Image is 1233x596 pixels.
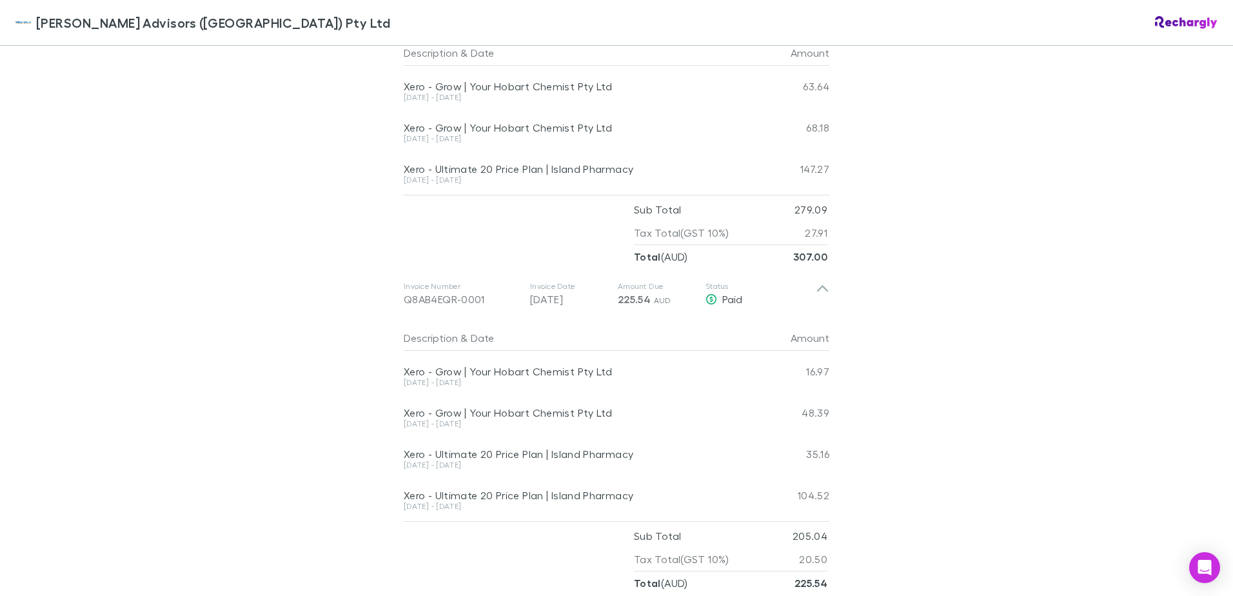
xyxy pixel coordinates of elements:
[393,268,840,320] div: Invoice NumberQ8AB4EQR-0001Invoice Date[DATE]Amount Due225.54 AUDStatusPaid
[618,293,651,306] span: 225.54
[404,176,752,184] div: [DATE] - [DATE]
[404,94,752,101] div: [DATE] - [DATE]
[404,80,752,93] div: Xero - Grow | Your Hobart Chemist Pty Ltd
[752,66,829,107] div: 63.64
[404,379,752,386] div: [DATE] - [DATE]
[36,13,390,32] span: [PERSON_NAME] Advisors ([GEOGRAPHIC_DATA]) Pty Ltd
[15,15,31,30] img: William Buck Advisors (WA) Pty Ltd's Logo
[634,577,661,590] strong: Total
[752,392,829,433] div: 48.39
[404,292,520,307] div: Q8AB4EQR-0001
[404,163,752,175] div: Xero - Ultimate 20 Price Plan | Island Pharmacy
[705,281,816,292] p: Status
[404,40,458,66] button: Description
[404,325,458,351] button: Description
[722,293,742,305] span: Paid
[404,489,752,502] div: Xero - Ultimate 20 Price Plan | Island Pharmacy
[793,250,827,263] strong: 307.00
[1189,552,1220,583] div: Open Intercom Messenger
[634,548,729,571] p: Tax Total (GST 10%)
[793,524,827,548] p: 205.04
[1155,16,1218,29] img: Rechargly Logo
[654,295,671,305] span: AUD
[471,325,494,351] button: Date
[404,135,752,143] div: [DATE] - [DATE]
[530,281,607,292] p: Invoice Date
[799,548,827,571] p: 20.50
[794,198,827,221] p: 279.09
[752,148,829,190] div: 147.27
[752,475,829,516] div: 104.52
[634,198,681,221] p: Sub Total
[530,292,607,307] p: [DATE]
[404,365,752,378] div: Xero - Grow | Your Hobart Chemist Pty Ltd
[752,107,829,148] div: 68.18
[634,524,681,548] p: Sub Total
[794,577,827,590] strong: 225.54
[404,325,747,351] div: &
[471,40,494,66] button: Date
[752,433,829,475] div: 35.16
[805,221,827,244] p: 27.91
[404,420,752,428] div: [DATE] - [DATE]
[404,281,520,292] p: Invoice Number
[634,221,729,244] p: Tax Total (GST 10%)
[404,406,752,419] div: Xero - Grow | Your Hobart Chemist Pty Ltd
[634,245,688,268] p: ( AUD )
[404,461,752,469] div: [DATE] - [DATE]
[404,448,752,461] div: Xero - Ultimate 20 Price Plan | Island Pharmacy
[404,40,747,66] div: &
[752,351,829,392] div: 16.97
[634,250,661,263] strong: Total
[404,121,752,134] div: Xero - Grow | Your Hobart Chemist Pty Ltd
[618,281,695,292] p: Amount Due
[634,571,688,595] p: ( AUD )
[404,502,752,510] div: [DATE] - [DATE]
